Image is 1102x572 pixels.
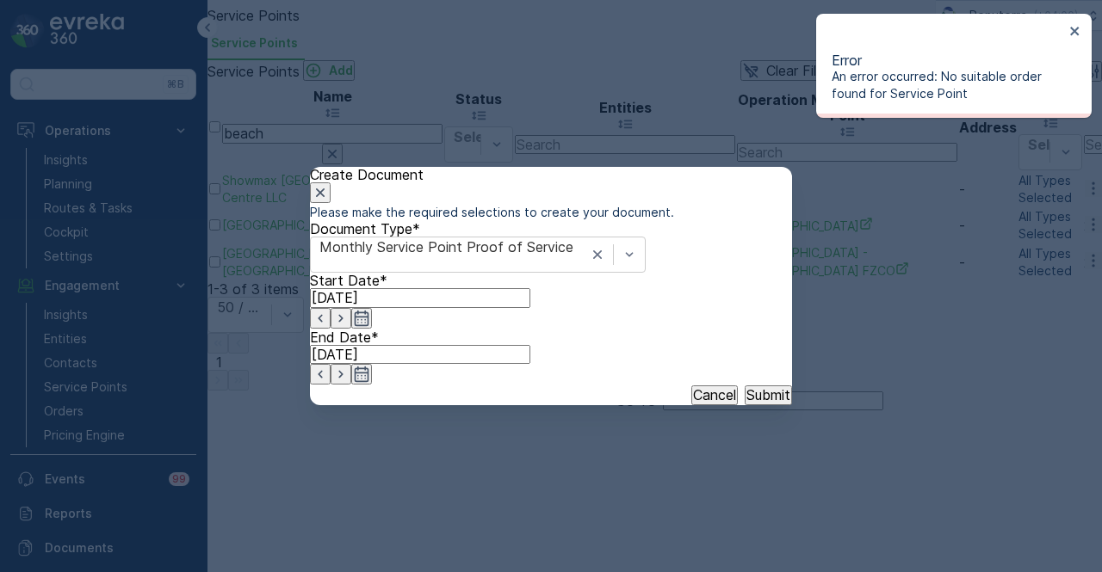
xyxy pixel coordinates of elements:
[693,387,736,403] p: Cancel
[746,387,790,403] p: Submit
[310,345,530,364] input: dd/mm/yyyy
[832,52,1064,68] p: Error
[1069,24,1081,40] button: close
[319,239,573,255] div: Monthly Service Point Proof of Service
[310,167,792,182] p: Create Document
[310,204,792,221] p: Please make the required selections to create your document.
[691,385,738,404] button: Cancel
[310,272,380,289] label: Start Date
[832,68,1064,102] p: An error occurred: No suitable order found for Service Point
[310,329,371,346] label: End Date
[310,288,530,307] input: dd/mm/yyyy
[745,385,792,404] button: Submit
[310,220,412,237] label: Document Type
